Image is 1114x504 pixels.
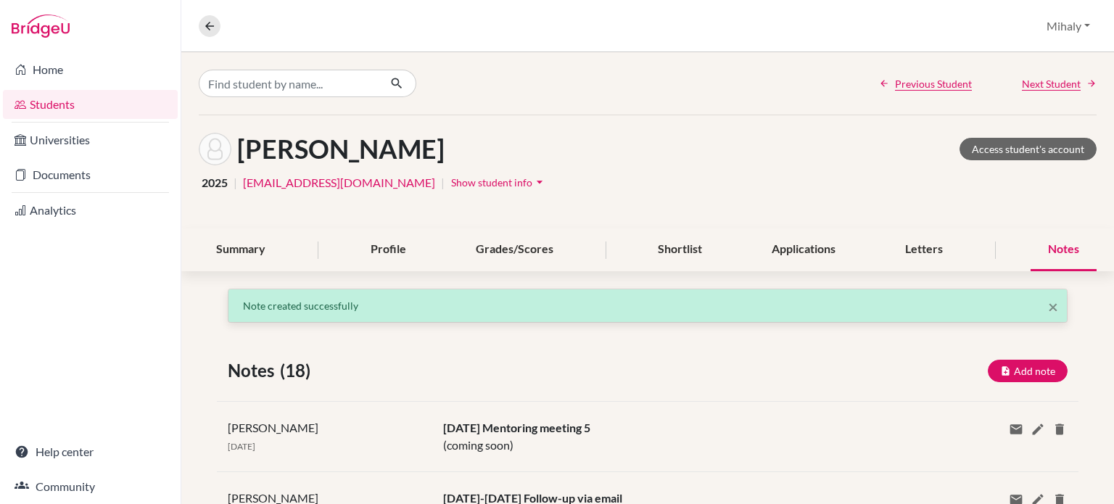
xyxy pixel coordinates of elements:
[960,138,1097,160] a: Access student's account
[640,228,719,271] div: Shortlist
[1040,12,1097,40] button: Mihaly
[879,76,972,91] a: Previous Student
[988,360,1068,382] button: Add note
[228,421,318,434] span: [PERSON_NAME]
[228,441,255,452] span: [DATE]
[895,76,972,91] span: Previous Student
[888,228,960,271] div: Letters
[280,358,316,384] span: (18)
[532,175,547,189] i: arrow_drop_down
[458,228,571,271] div: Grades/Scores
[1048,296,1058,317] span: ×
[234,174,237,191] span: |
[3,196,178,225] a: Analytics
[1022,76,1081,91] span: Next Student
[199,133,231,165] img: László Pyber's avatar
[1048,298,1058,315] button: Close
[1031,228,1097,271] div: Notes
[3,472,178,501] a: Community
[451,176,532,189] span: Show student info
[12,15,70,38] img: Bridge-U
[754,228,853,271] div: Applications
[3,125,178,154] a: Universities
[3,437,178,466] a: Help center
[228,358,280,384] span: Notes
[202,174,228,191] span: 2025
[441,174,445,191] span: |
[443,421,590,434] span: [DATE] Mentoring meeting 5
[353,228,424,271] div: Profile
[243,298,1052,313] p: Note created successfully
[199,70,379,97] input: Find student by name...
[432,419,935,454] div: (coming soon)
[1022,76,1097,91] a: Next Student
[3,55,178,84] a: Home
[3,160,178,189] a: Documents
[450,171,548,194] button: Show student infoarrow_drop_down
[237,133,445,165] h1: [PERSON_NAME]
[3,90,178,119] a: Students
[243,174,435,191] a: [EMAIL_ADDRESS][DOMAIN_NAME]
[199,228,283,271] div: Summary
